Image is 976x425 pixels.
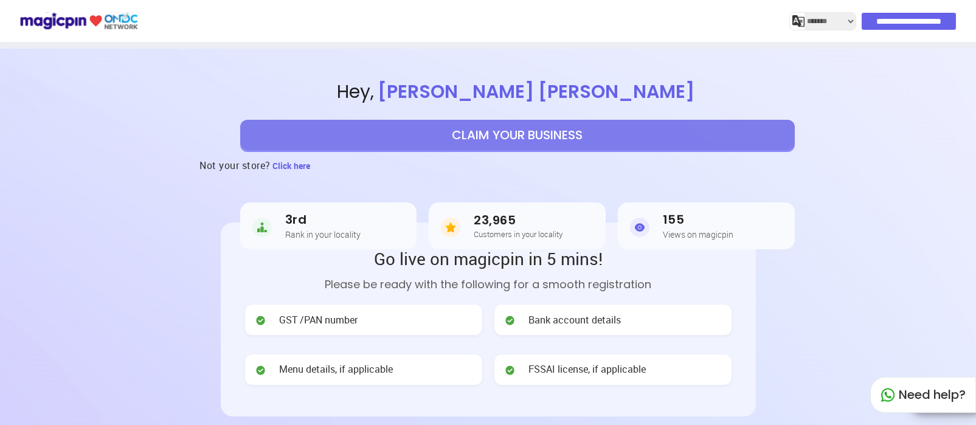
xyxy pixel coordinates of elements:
[285,213,361,227] h3: 3rd
[255,364,267,376] img: check
[279,313,358,327] span: GST /PAN number
[630,215,649,240] img: Views
[272,160,310,171] span: Click here
[441,215,460,240] img: Customers
[528,313,621,327] span: Bank account details
[245,247,732,270] h2: Go live on magicpin in 5 mins!
[870,377,976,413] div: Need help?
[245,276,732,292] p: Please be ready with the following for a smooth registration
[881,388,895,403] img: whatapp_green.7240e66a.svg
[279,362,393,376] span: Menu details, if applicable
[528,362,646,376] span: FSSAI license, if applicable
[792,15,805,27] img: j2MGCQAAAABJRU5ErkJggg==
[58,79,976,105] span: Hey ,
[374,78,698,105] span: [PERSON_NAME] [PERSON_NAME]
[474,230,562,238] h5: Customers in your locality
[663,230,733,239] h5: Views on magicpin
[199,150,271,181] h3: Not your store?
[252,215,272,240] img: Rank
[240,120,795,150] button: CLAIM YOUR BUSINESS
[663,213,733,227] h3: 155
[19,10,138,32] img: ondc-logo-new-small.8a59708e.svg
[504,364,516,376] img: check
[255,314,267,327] img: check
[504,314,516,327] img: check
[474,213,562,227] h3: 23,965
[285,230,361,239] h5: Rank in your locality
